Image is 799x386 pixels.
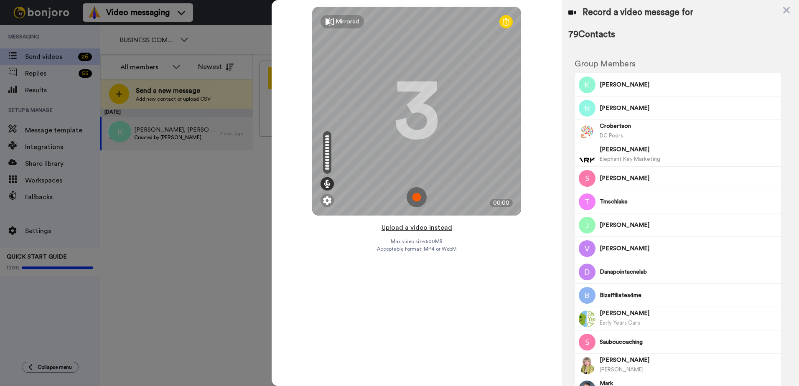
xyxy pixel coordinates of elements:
span: [PERSON_NAME] [600,145,778,154]
span: Danapointacnelab [600,268,778,276]
span: Bizaffiliates4me [600,291,778,300]
img: Profile Image [579,357,595,374]
img: Profile Image [579,264,595,280]
img: Profile Image [579,287,595,304]
span: Acceptable format: MP4 or WebM [377,246,457,252]
span: Elephant Key Marketing [600,156,660,162]
img: Profile Image [579,123,595,140]
span: Crobertson [600,122,778,130]
h2: Group Members [575,59,781,69]
img: Image of Jill [579,217,595,234]
img: Image of Becky [579,147,595,163]
img: Profile Image [579,334,595,350]
img: ic_gear.svg [323,196,331,205]
span: [PERSON_NAME] [600,309,778,317]
div: 3 [394,80,440,142]
img: Image of Kathi [579,76,595,93]
span: Max video size: 500 MB [391,238,443,245]
span: Tmschlake [600,198,778,206]
span: [PERSON_NAME] [600,104,778,112]
span: Sauboucoaching [600,338,778,346]
button: Upload a video instead [379,222,455,233]
img: Image of Nick [579,100,595,117]
span: [PERSON_NAME] [600,244,778,253]
img: Image of Marie [579,310,595,327]
img: Profile Image [579,240,595,257]
span: [PERSON_NAME] [600,221,778,229]
img: Profile Image [579,193,595,210]
div: 00:00 [490,199,513,207]
span: [PERSON_NAME] [600,367,644,372]
img: ic_record_start.svg [407,187,427,207]
span: [PERSON_NAME] [600,356,778,364]
span: [PERSON_NAME] [600,81,778,89]
img: Image of Suzanne [579,170,595,187]
span: [PERSON_NAME] [600,174,778,183]
span: DC Peers [600,133,623,138]
span: Early Years Care [600,320,641,325]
